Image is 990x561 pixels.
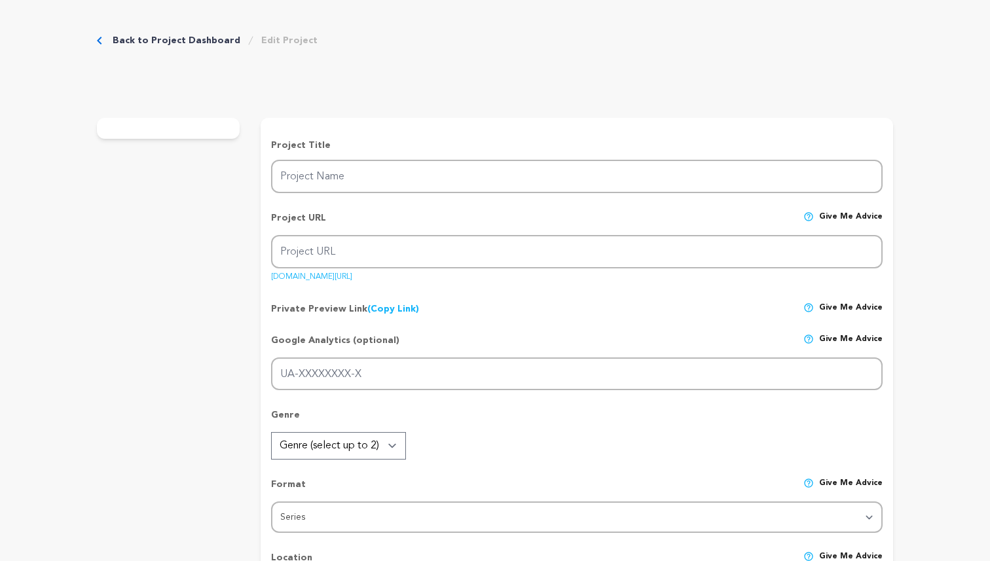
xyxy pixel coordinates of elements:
[819,478,883,501] span: Give me advice
[803,334,814,344] img: help-circle.svg
[271,235,883,268] input: Project URL
[271,268,352,281] a: [DOMAIN_NAME][URL]
[97,34,318,47] div: Breadcrumb
[803,302,814,313] img: help-circle.svg
[271,139,883,152] p: Project Title
[367,304,419,314] a: (Copy Link)
[803,478,814,488] img: help-circle.svg
[819,302,883,316] span: Give me advice
[819,211,883,235] span: Give me advice
[271,478,306,501] p: Format
[803,211,814,222] img: help-circle.svg
[271,408,883,432] p: Genre
[271,302,419,316] p: Private Preview Link
[113,34,240,47] a: Back to Project Dashboard
[271,211,326,235] p: Project URL
[271,334,399,357] p: Google Analytics (optional)
[819,334,883,357] span: Give me advice
[271,160,883,193] input: Project Name
[261,34,318,47] a: Edit Project
[271,357,883,391] input: UA-XXXXXXXX-X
